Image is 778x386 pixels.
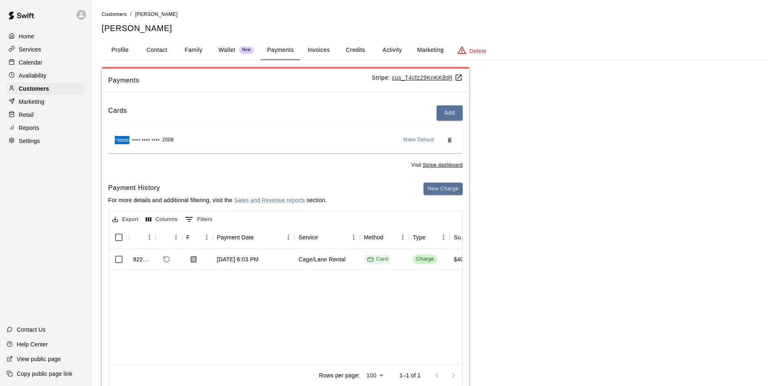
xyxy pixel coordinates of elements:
p: Stripe: [372,74,463,82]
div: Card [367,255,388,263]
h5: [PERSON_NAME] [102,23,768,34]
button: Make Default [400,134,438,147]
button: Sort [133,232,145,243]
button: Sort [160,232,171,243]
div: Cage/Lane Rental [299,255,346,263]
button: Profile [102,40,138,60]
div: Sep 17, 2025, 6:03 PM [217,255,259,263]
p: Contact Us [17,326,46,334]
span: Payments [108,75,372,86]
div: Availability [7,69,85,82]
span: 2008 [162,136,174,144]
img: Credit card brand logo [115,136,129,144]
div: Reports [7,122,85,134]
a: Settings [7,135,85,147]
button: New Charge [424,183,463,195]
span: Refund payment [160,252,174,266]
a: Customers [102,11,127,17]
button: Credits [337,40,374,60]
button: Menu [170,231,182,243]
p: Retail [19,111,34,119]
p: Help Center [17,340,48,348]
span: Make Default [403,136,435,144]
p: Calendar [19,58,42,67]
button: Select columns [144,213,180,226]
button: Invoices [300,40,337,60]
button: Payments [261,40,300,60]
div: Payment Date [217,226,254,249]
h6: Payment History [108,183,327,193]
button: Sort [383,232,395,243]
span: New [239,47,254,53]
a: Stripe dashboard [423,162,463,168]
div: Method [360,226,409,249]
button: Marketing [410,40,450,60]
button: Menu [282,231,294,243]
button: Menu [437,231,450,243]
button: Export [110,213,140,226]
button: Sort [189,232,201,243]
div: $400.00 [454,255,475,263]
div: Service [299,226,318,249]
nav: breadcrumb [102,10,768,19]
span: [PERSON_NAME] [135,11,178,17]
span: Visit [411,161,463,170]
a: Retail [7,109,85,121]
button: Menu [143,231,156,243]
button: Remove [443,134,456,147]
p: Reports [19,124,39,132]
p: 1–1 of 1 [399,371,421,379]
p: Copy public page link [17,370,72,378]
p: Services [19,45,41,54]
button: Activity [374,40,410,60]
button: Show filters [183,213,215,226]
a: Home [7,30,85,42]
p: View public page [17,355,61,363]
a: Marketing [7,96,85,108]
div: Subtotal [454,226,467,249]
div: Payment Date [213,226,294,249]
button: Menu [201,231,213,243]
div: Receipt [182,226,213,249]
button: Sort [254,232,265,243]
p: Settings [19,137,40,145]
div: Id [129,226,156,249]
a: Calendar [7,56,85,69]
p: Availability [19,71,47,80]
a: Services [7,43,85,56]
div: Receipt [186,226,189,249]
button: Sort [318,232,330,243]
div: Service [294,226,360,249]
h6: Cards [108,105,127,120]
div: 100 [363,370,386,382]
p: Home [19,32,34,40]
div: Charge [416,255,434,263]
button: Contact [138,40,175,60]
div: Method [364,226,383,249]
p: For more details and additional filtering, visit the section. [108,196,327,204]
button: Download Receipt [186,252,201,267]
button: Add [437,105,463,120]
div: Refund [156,226,182,249]
li: / [130,10,132,18]
a: cus_T4cfz29KnKKBtR [392,74,463,81]
button: Menu [397,231,409,243]
div: Type [409,226,450,249]
div: 822261 [133,255,152,263]
p: Rows per page: [319,371,360,379]
a: Customers [7,83,85,95]
div: Type [413,226,426,249]
div: basic tabs example [102,40,768,60]
p: Customers [19,85,49,93]
p: Delete [470,47,486,55]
